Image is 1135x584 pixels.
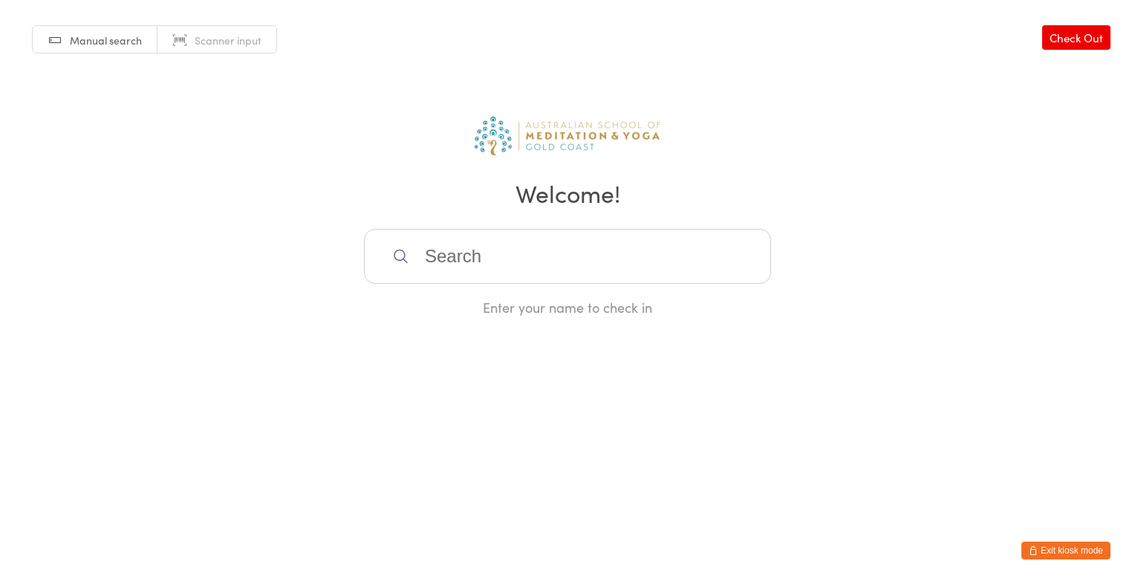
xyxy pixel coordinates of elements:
[15,176,1120,210] h2: Welcome!
[195,33,261,48] span: Scanner input
[364,229,771,284] input: Search
[475,117,660,155] img: Australian School of Meditation & Yoga (Gold Coast)
[70,33,142,48] span: Manual search
[1042,25,1110,50] a: Check Out
[1021,542,1110,559] button: Exit kiosk mode
[364,298,771,317] div: Enter your name to check in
